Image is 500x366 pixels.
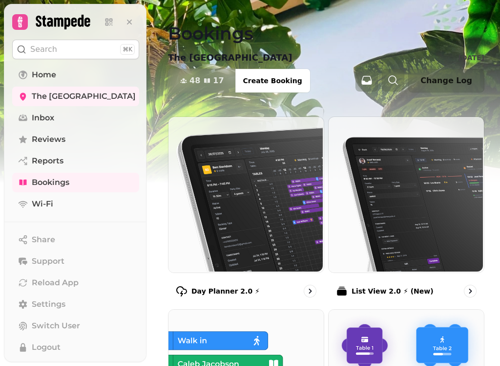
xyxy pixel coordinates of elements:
[32,342,61,353] span: Logout
[352,286,434,296] p: List View 2.0 ⚡ (New)
[12,194,139,214] a: Wi-Fi
[32,255,64,267] span: Support
[12,295,139,314] a: Settings
[168,51,292,65] p: The [GEOGRAPHIC_DATA]
[235,69,310,92] button: Create Booking
[32,234,55,246] span: Share
[30,44,57,55] p: Search
[32,155,63,167] span: Reports
[12,40,139,59] button: Search⌘K
[305,286,315,296] svg: go to
[120,44,135,55] div: ⌘K
[32,277,79,289] span: Reload App
[12,316,139,336] button: Switch User
[168,116,324,305] a: Day Planner 2.0 ⚡Day Planner 2.0 ⚡
[168,69,236,92] button: 4817
[465,286,475,296] svg: go to
[12,338,139,357] button: Logout
[12,252,139,271] button: Support
[32,177,69,188] span: Bookings
[12,108,139,128] a: Inbox
[32,69,56,81] span: Home
[328,116,484,305] a: List View 2.0 ⚡ (New)List View 2.0 ⚡ (New)
[32,298,65,310] span: Settings
[191,286,260,296] p: Day Planner 2.0 ⚡
[32,91,136,102] span: The [GEOGRAPHIC_DATA]
[12,273,139,293] button: Reload App
[12,65,139,85] a: Home
[12,87,139,106] a: The [GEOGRAPHIC_DATA]
[12,230,139,250] button: Share
[32,134,65,145] span: Reviews
[12,151,139,171] a: Reports
[213,77,224,85] span: 17
[243,77,302,84] span: Create Booking
[408,69,484,92] button: Change Log
[420,77,472,85] span: Change Log
[32,112,54,124] span: Inbox
[32,320,80,332] span: Switch User
[189,77,200,85] span: 48
[12,130,139,149] a: Reviews
[12,173,139,192] a: Bookings
[328,116,483,272] img: List View 2.0 ⚡ (New)
[32,198,53,210] span: Wi-Fi
[167,116,323,272] img: Day Planner 2.0 ⚡
[458,53,484,63] p: [DATE]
